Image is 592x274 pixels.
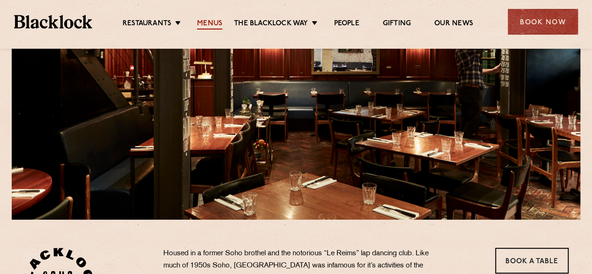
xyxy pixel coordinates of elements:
a: People [334,19,359,30]
a: Book a Table [495,248,569,274]
a: Restaurants [123,19,171,30]
div: Book Now [508,9,578,35]
a: Menus [197,19,222,30]
a: Gifting [383,19,411,30]
img: BL_Textured_Logo-footer-cropped.svg [14,15,92,28]
a: Our News [434,19,473,30]
a: The Blacklock Way [234,19,308,30]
